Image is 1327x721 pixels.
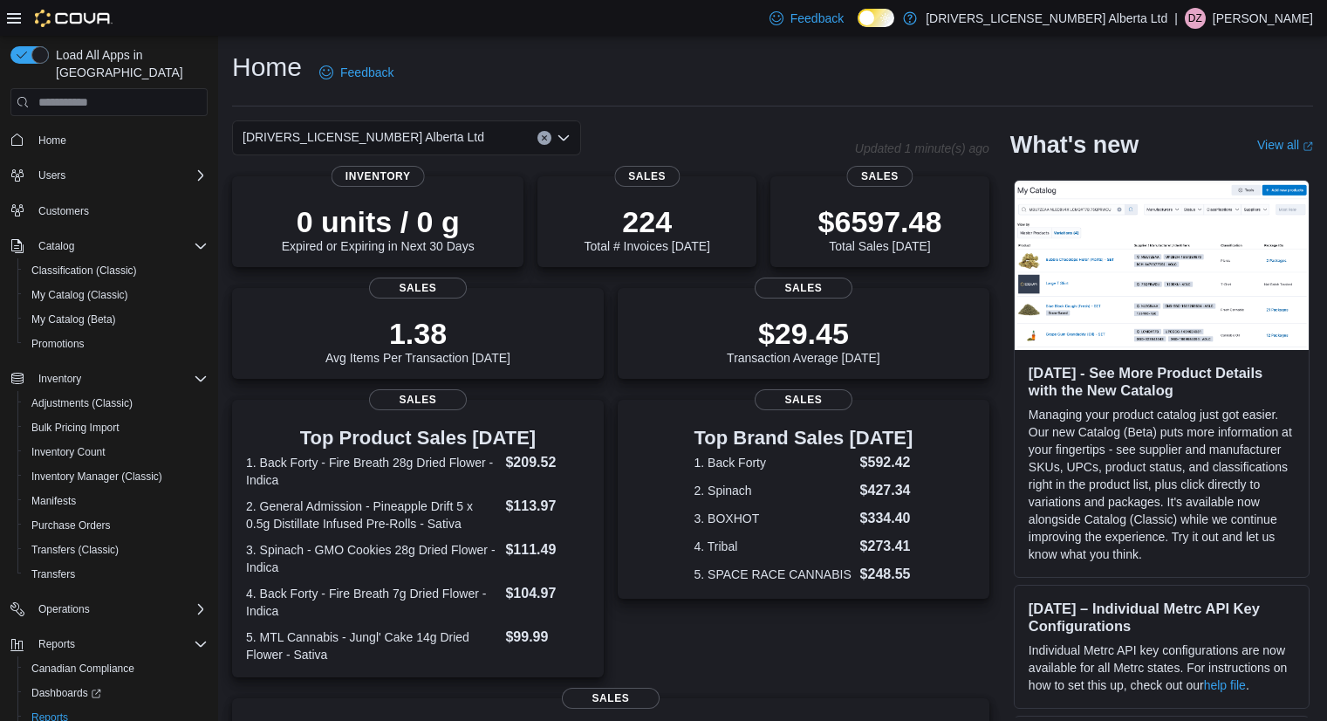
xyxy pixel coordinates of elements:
[24,309,208,330] span: My Catalog (Beta)
[763,1,851,36] a: Feedback
[325,316,510,365] div: Avg Items Per Transaction [DATE]
[17,415,215,440] button: Bulk Pricing Import
[49,46,208,81] span: Load All Apps in [GEOGRAPHIC_DATA]
[246,628,498,663] dt: 5. MTL Cannabis - Jungl' Cake 14g Dried Flower - Sativa
[694,538,853,555] dt: 4. Tribal
[31,200,208,222] span: Customers
[24,515,118,536] a: Purchase Orders
[38,134,66,148] span: Home
[17,656,215,681] button: Canadian Compliance
[24,260,144,281] a: Classification (Classic)
[38,168,65,182] span: Users
[727,316,880,351] p: $29.45
[369,278,467,299] span: Sales
[31,165,72,186] button: Users
[505,496,589,517] dd: $113.97
[24,491,83,512] a: Manifests
[24,285,135,306] a: My Catalog (Classic)
[31,567,75,581] span: Transfers
[31,543,119,557] span: Transfers (Classic)
[860,480,913,501] dd: $427.34
[38,637,75,651] span: Reports
[818,204,942,239] p: $6597.48
[860,452,913,473] dd: $592.42
[31,264,137,278] span: Classification (Classic)
[3,367,215,391] button: Inventory
[31,662,134,676] span: Canadian Compliance
[557,131,571,145] button: Open list of options
[24,442,208,463] span: Inventory Count
[17,307,215,332] button: My Catalog (Beta)
[505,583,589,604] dd: $104.97
[858,27,858,28] span: Dark Mode
[1303,141,1313,152] svg: External link
[282,204,475,239] p: 0 units / 0 g
[24,564,208,585] span: Transfers
[17,513,215,538] button: Purchase Orders
[31,634,208,655] span: Reports
[1029,406,1295,563] p: Managing your product catalog just got easier. Our new Catalog (Beta) puts more information at yo...
[24,417,127,438] a: Bulk Pricing Import
[860,564,913,585] dd: $248.55
[31,494,76,508] span: Manifests
[790,10,844,27] span: Feedback
[38,239,74,253] span: Catalog
[926,8,1167,29] p: [DRIVERS_LICENSE_NUMBER] Alberta Ltd
[17,562,215,587] button: Transfers
[562,688,660,709] span: Sales
[282,204,475,253] div: Expired or Expiring in Next 30 Days
[1188,8,1202,29] span: DZ
[17,283,215,307] button: My Catalog (Classic)
[24,333,92,354] a: Promotions
[1174,8,1178,29] p: |
[31,236,208,257] span: Catalog
[31,599,97,620] button: Operations
[24,658,208,679] span: Canadian Compliance
[860,536,913,557] dd: $273.41
[24,491,208,512] span: Manifests
[31,130,73,151] a: Home
[246,454,498,489] dt: 1. Back Forty - Fire Breath 28g Dried Flower - Indica
[232,50,302,85] h1: Home
[31,518,111,532] span: Purchase Orders
[3,198,215,223] button: Customers
[24,285,208,306] span: My Catalog (Classic)
[3,163,215,188] button: Users
[3,632,215,656] button: Reports
[24,417,208,438] span: Bulk Pricing Import
[1029,364,1295,399] h3: [DATE] - See More Product Details with the New Catalog
[505,539,589,560] dd: $111.49
[24,442,113,463] a: Inventory Count
[1257,138,1313,152] a: View allExternal link
[24,515,208,536] span: Purchase Orders
[694,510,853,527] dt: 3. BOXHOT
[340,64,393,81] span: Feedback
[694,454,853,471] dt: 1. Back Forty
[3,597,215,621] button: Operations
[31,396,133,410] span: Adjustments (Classic)
[17,391,215,415] button: Adjustments (Classic)
[31,686,101,700] span: Dashboards
[38,602,90,616] span: Operations
[694,566,853,583] dt: 5. SPACE RACE CANNABIS
[38,372,81,386] span: Inventory
[1010,131,1139,159] h2: What's new
[17,332,215,356] button: Promotions
[246,428,590,449] h3: Top Product Sales [DATE]
[246,585,498,620] dt: 4. Back Forty - Fire Breath 7g Dried Flower - Indica
[31,634,82,655] button: Reports
[727,316,880,365] div: Transaction Average [DATE]
[818,204,942,253] div: Total Sales [DATE]
[24,658,141,679] a: Canadian Compliance
[31,201,96,222] a: Customers
[24,393,208,414] span: Adjustments (Classic)
[24,683,108,704] a: Dashboards
[24,260,208,281] span: Classification (Classic)
[1185,8,1206,29] div: Doug Zimmerman
[31,470,162,484] span: Inventory Manager (Classic)
[31,421,120,435] span: Bulk Pricing Import
[584,204,709,253] div: Total # Invoices [DATE]
[17,538,215,562] button: Transfers (Classic)
[17,489,215,513] button: Manifests
[505,452,589,473] dd: $209.52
